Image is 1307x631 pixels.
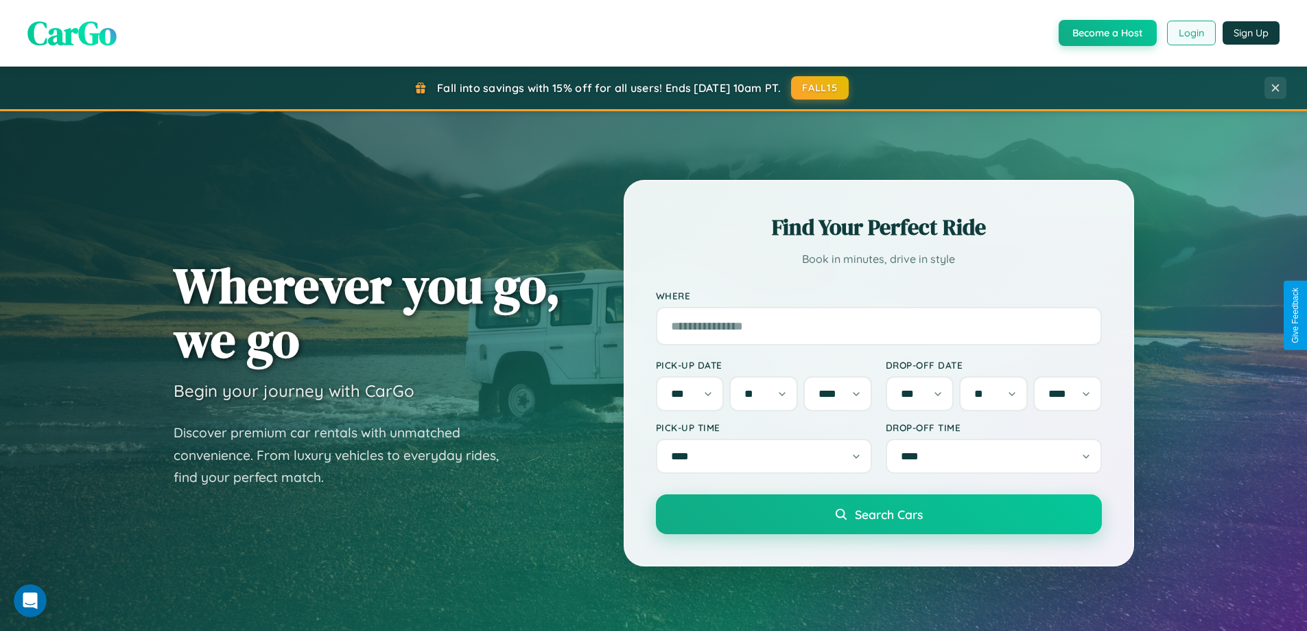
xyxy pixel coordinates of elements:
label: Pick-up Time [656,422,872,433]
h2: Find Your Perfect Ride [656,212,1102,242]
button: Search Cars [656,494,1102,534]
label: Where [656,290,1102,301]
h1: Wherever you go, we go [174,258,561,367]
button: FALL15 [791,76,849,100]
iframe: Intercom live chat [14,584,47,617]
span: Search Cars [855,507,923,522]
label: Drop-off Time [886,422,1102,433]
button: Become a Host [1059,20,1157,46]
label: Pick-up Date [656,359,872,371]
button: Login [1167,21,1216,45]
h3: Begin your journey with CarGo [174,380,414,401]
p: Book in minutes, drive in style [656,249,1102,269]
span: Fall into savings with 15% off for all users! Ends [DATE] 10am PT. [437,81,781,95]
button: Sign Up [1223,21,1280,45]
p: Discover premium car rentals with unmatched convenience. From luxury vehicles to everyday rides, ... [174,422,517,489]
label: Drop-off Date [886,359,1102,371]
div: Give Feedback [1291,288,1300,343]
span: CarGo [27,10,117,56]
